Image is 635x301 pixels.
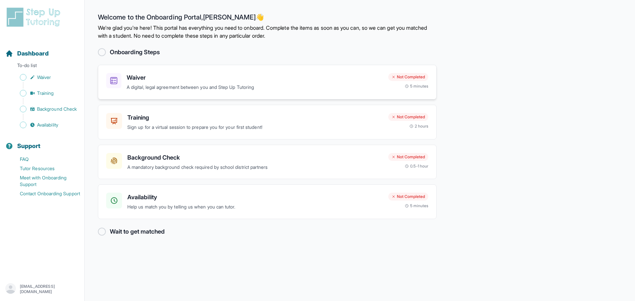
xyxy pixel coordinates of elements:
p: Help us match you by telling us when you can tutor. [127,203,383,211]
button: Support [3,131,82,153]
h3: Waiver [127,73,383,82]
h3: Background Check [127,153,383,162]
h3: Availability [127,193,383,202]
span: Support [17,141,41,151]
h3: Training [127,113,383,122]
p: To-do list [3,62,82,71]
div: Not Completed [388,113,428,121]
a: Waiver [5,73,84,82]
a: Background CheckA mandatory background check required by school district partnersNot Completed0.5... [98,145,437,179]
a: Dashboard [5,49,49,58]
p: Sign up for a virtual session to prepare you for your first student! [127,124,383,131]
div: Not Completed [388,153,428,161]
a: AvailabilityHelp us match you by telling us when you can tutor.Not Completed5 minutes [98,184,437,219]
p: [EMAIL_ADDRESS][DOMAIN_NAME] [20,284,79,294]
span: Background Check [37,106,77,112]
a: Tutor Resources [5,164,84,173]
span: Availability [37,122,58,128]
span: Waiver [37,74,51,81]
div: 5 minutes [405,84,428,89]
div: Not Completed [388,73,428,81]
div: 5 minutes [405,203,428,208]
a: Contact Onboarding Support [5,189,84,198]
p: We're glad you're here! This portal has everything you need to onboard. Complete the items as soo... [98,24,437,40]
a: WaiverA digital, legal agreement between you and Step Up TutoringNot Completed5 minutes [98,65,437,99]
img: logo [5,7,64,28]
div: 0.5-1 hour [405,164,428,169]
button: [EMAIL_ADDRESS][DOMAIN_NAME] [5,283,79,295]
h2: Welcome to the Onboarding Portal, [PERSON_NAME] 👋 [98,13,437,24]
p: A digital, legal agreement between you and Step Up Tutoring [127,84,383,91]
a: Background Check [5,104,84,114]
a: Availability [5,120,84,130]
a: Meet with Onboarding Support [5,173,84,189]
div: 2 hours [409,124,429,129]
a: FAQ [5,155,84,164]
span: Training [37,90,54,96]
button: Dashboard [3,38,82,61]
a: Training [5,89,84,98]
p: A mandatory background check required by school district partners [127,164,383,171]
div: Not Completed [388,193,428,201]
a: TrainingSign up for a virtual session to prepare you for your first student!Not Completed2 hours [98,105,437,139]
h2: Onboarding Steps [110,48,160,57]
h2: Wait to get matched [110,227,165,236]
span: Dashboard [17,49,49,58]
